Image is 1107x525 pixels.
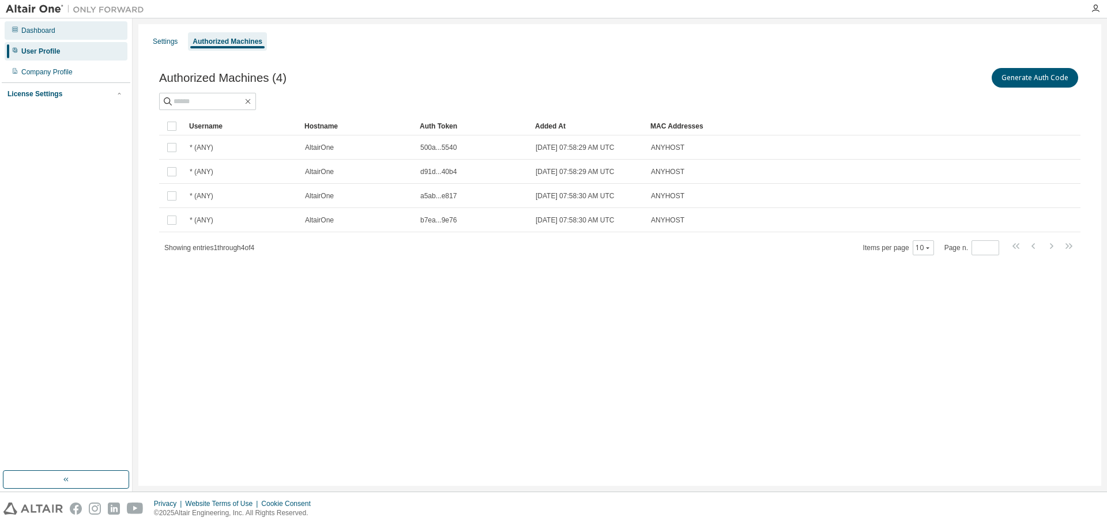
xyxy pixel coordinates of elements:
[420,216,457,225] span: b7ea...9e76
[992,68,1078,88] button: Generate Auth Code
[304,117,411,135] div: Hostname
[536,143,615,152] span: [DATE] 07:58:29 AM UTC
[536,191,615,201] span: [DATE] 07:58:30 AM UTC
[190,216,213,225] span: * (ANY)
[536,216,615,225] span: [DATE] 07:58:30 AM UTC
[650,117,959,135] div: MAC Addresses
[420,143,457,152] span: 500a...5540
[305,167,334,176] span: AltairOne
[305,191,334,201] span: AltairOne
[70,503,82,515] img: facebook.svg
[190,191,213,201] span: * (ANY)
[7,89,62,99] div: License Settings
[21,67,73,77] div: Company Profile
[21,26,55,35] div: Dashboard
[154,508,318,518] p: © 2025 Altair Engineering, Inc. All Rights Reserved.
[261,499,317,508] div: Cookie Consent
[651,167,684,176] span: ANYHOST
[190,167,213,176] span: * (ANY)
[305,216,334,225] span: AltairOne
[190,143,213,152] span: * (ANY)
[535,117,641,135] div: Added At
[108,503,120,515] img: linkedin.svg
[21,47,60,56] div: User Profile
[420,117,526,135] div: Auth Token
[536,167,615,176] span: [DATE] 07:58:29 AM UTC
[3,503,63,515] img: altair_logo.svg
[159,71,287,85] span: Authorized Machines (4)
[89,503,101,515] img: instagram.svg
[420,191,457,201] span: a5ab...e817
[916,243,931,252] button: 10
[863,240,934,255] span: Items per page
[651,216,684,225] span: ANYHOST
[944,240,999,255] span: Page n.
[185,499,261,508] div: Website Terms of Use
[305,143,334,152] span: AltairOne
[420,167,457,176] span: d91d...40b4
[189,117,295,135] div: Username
[6,3,150,15] img: Altair One
[651,143,684,152] span: ANYHOST
[651,191,684,201] span: ANYHOST
[164,244,254,252] span: Showing entries 1 through 4 of 4
[127,503,144,515] img: youtube.svg
[153,37,178,46] div: Settings
[193,37,262,46] div: Authorized Machines
[154,499,185,508] div: Privacy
